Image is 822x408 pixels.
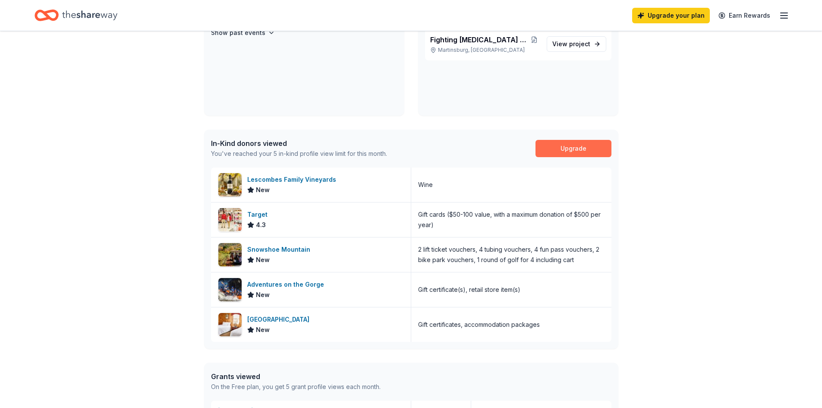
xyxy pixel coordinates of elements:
a: View project [547,36,606,52]
span: View [552,39,590,49]
div: Gift certificate(s), retail store item(s) [418,285,520,295]
span: New [256,185,270,195]
div: Target [247,209,271,220]
span: project [569,40,590,47]
a: Home [35,5,117,25]
div: Gift cards ($50-100 value, with a maximum donation of $500 per year) [418,209,605,230]
div: In-Kind donors viewed [211,138,387,149]
div: On the Free plan, you get 5 grant profile views each month. [211,382,381,392]
img: Image for Snowshoe Mountain [218,243,242,266]
div: 2 lift ticket vouchers, 4 tubing vouchers, 4 fun pass vouchers, 2 bike park vouchers, 1 round of ... [418,244,605,265]
div: Snowshoe Mountain [247,244,314,255]
img: Image for Lescombes Family Vineyards [218,173,242,196]
div: You've reached your 5 in-kind profile view limit for this month. [211,149,387,159]
h4: Show past events [211,28,265,38]
div: Adventures on the Gorge [247,279,328,290]
div: Wine [418,180,433,190]
a: Upgrade [535,140,611,157]
p: Martinsburg, [GEOGRAPHIC_DATA] [430,47,540,54]
img: Image for Oglebay Park Resort [218,313,242,336]
span: New [256,325,270,335]
img: Image for Adventures on the Gorge [218,278,242,301]
div: [GEOGRAPHIC_DATA] [247,314,313,325]
span: 4.3 [256,220,266,230]
div: Grants viewed [211,371,381,382]
img: Image for Target [218,208,242,231]
button: Show past events [211,28,275,38]
a: Earn Rewards [713,8,775,23]
a: Upgrade your plan [632,8,710,23]
div: Gift certificates, accommodation packages [418,319,540,330]
span: Fighting [MEDICAL_DATA] One Step at a Time [430,35,529,45]
span: New [256,290,270,300]
span: New [256,255,270,265]
div: Lescombes Family Vineyards [247,174,340,185]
